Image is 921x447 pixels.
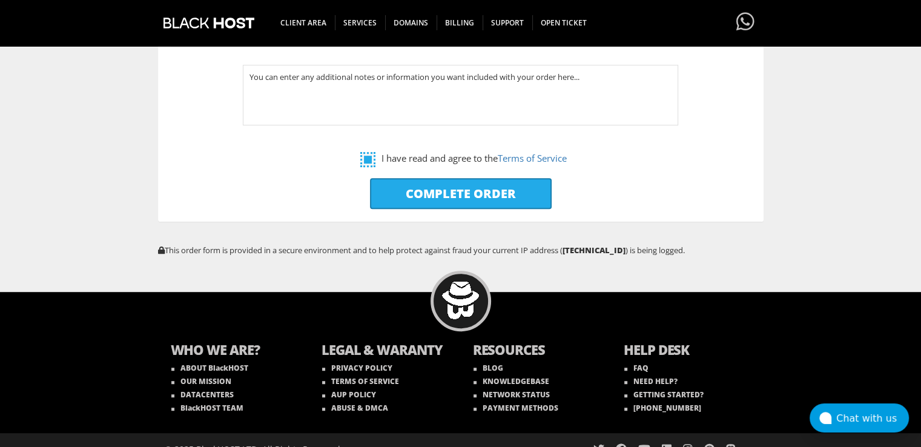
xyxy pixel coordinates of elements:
[624,376,678,386] a: NEED HELP?
[624,340,751,362] b: HELP DESK
[441,281,480,319] img: BlackHOST mascont, Blacky.
[272,15,335,30] span: CLIENT AREA
[243,65,678,125] textarea: You can enter any additional notes or information you want included with your order here...
[437,15,483,30] span: Billing
[171,389,234,400] a: DATACENTERS
[171,376,231,386] a: OUR MISSION
[498,152,567,164] a: Terms of Service
[360,151,567,166] label: I have read and agree to the
[335,15,386,30] span: SERVICES
[474,376,549,386] a: KNOWLEDGEBASE
[171,363,248,373] a: ABOUT BlackHOST
[836,412,909,424] div: Chat with us
[322,389,376,400] a: AUP POLICY
[385,15,437,30] span: Domains
[171,403,243,413] a: BlackHOST TEAM
[483,15,533,30] span: Support
[624,389,704,400] a: GETTING STARTED?
[563,245,626,256] strong: [TECHNICAL_ID]
[624,363,649,373] a: FAQ
[370,178,552,209] input: Complete Order
[624,403,701,413] a: [PHONE_NUMBER]
[158,245,764,256] p: This order form is provided in a secure environment and to help protect against fraud your curren...
[532,15,595,30] span: Open Ticket
[322,376,399,386] a: TERMS OF SERVICE
[322,340,449,362] b: LEGAL & WARANTY
[474,403,558,413] a: PAYMENT METHODS
[474,389,550,400] a: NETWORK STATUS
[473,340,600,362] b: RESOURCES
[810,403,909,432] button: Chat with us
[322,403,388,413] a: ABUSE & DMCA
[322,363,392,373] a: PRIVACY POLICY
[474,363,503,373] a: BLOG
[171,340,298,362] b: WHO WE ARE?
